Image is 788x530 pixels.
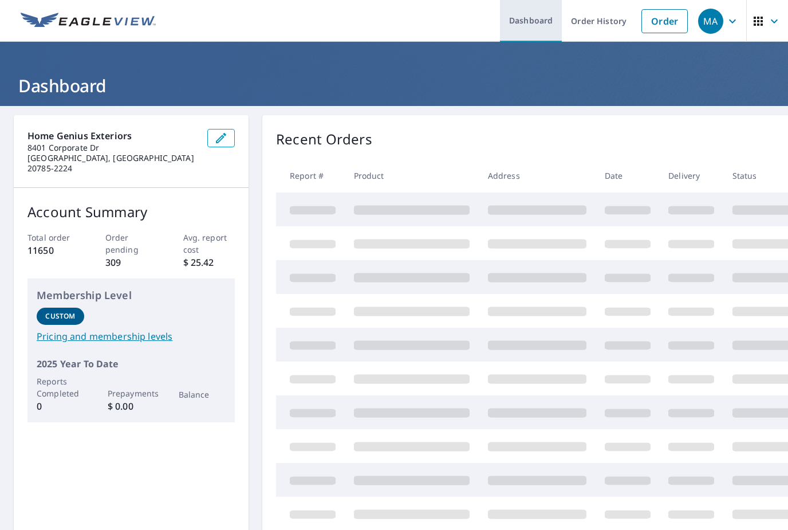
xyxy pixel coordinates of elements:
[183,231,235,256] p: Avg. report cost
[37,399,84,413] p: 0
[27,129,198,143] p: Home Genius Exteriors
[345,159,479,193] th: Product
[14,74,774,97] h1: Dashboard
[105,256,157,269] p: 309
[108,399,155,413] p: $ 0.00
[659,159,723,193] th: Delivery
[698,9,723,34] div: MA
[183,256,235,269] p: $ 25.42
[21,13,156,30] img: EV Logo
[108,387,155,399] p: Prepayments
[276,129,372,150] p: Recent Orders
[27,153,198,174] p: [GEOGRAPHIC_DATA], [GEOGRAPHIC_DATA] 20785-2224
[27,143,198,153] p: 8401 Corporate Dr
[37,288,226,303] p: Membership Level
[179,388,226,401] p: Balance
[27,231,80,244] p: Total order
[479,159,596,193] th: Address
[37,329,226,343] a: Pricing and membership levels
[27,244,80,257] p: 11650
[27,202,235,222] p: Account Summary
[45,311,75,321] p: Custom
[596,159,660,193] th: Date
[641,9,688,33] a: Order
[276,159,345,193] th: Report #
[37,375,84,399] p: Reports Completed
[37,357,226,371] p: 2025 Year To Date
[105,231,157,256] p: Order pending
